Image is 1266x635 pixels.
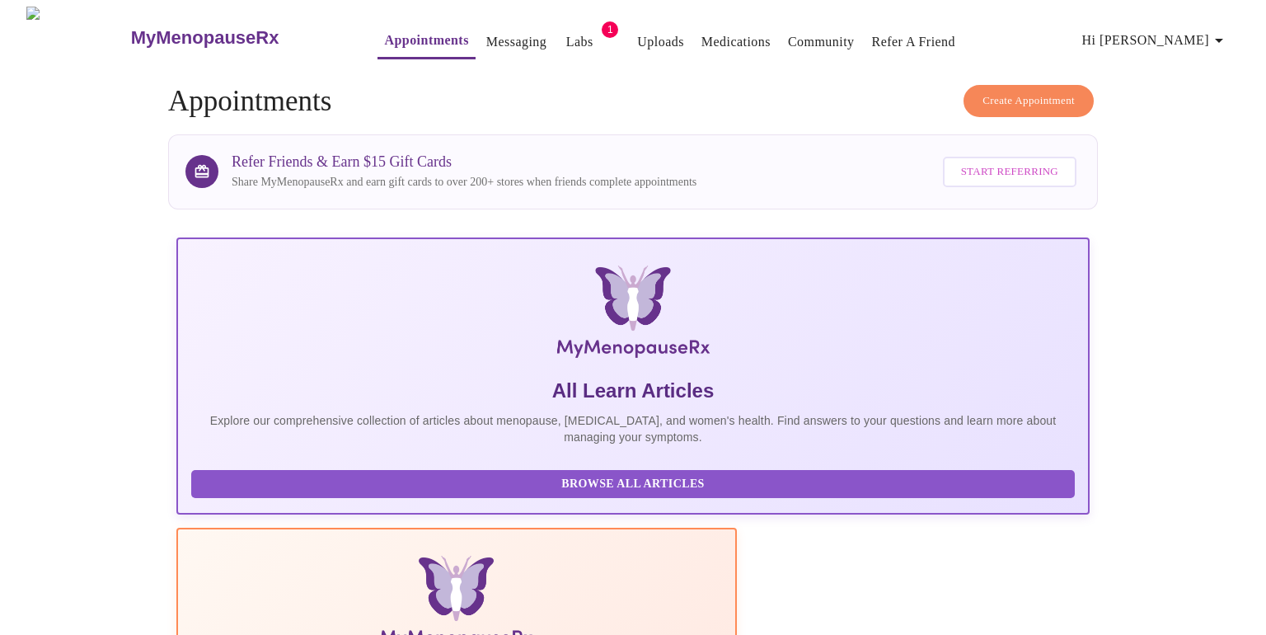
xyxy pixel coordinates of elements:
a: Start Referring [939,148,1081,195]
p: Share MyMenopauseRx and earn gift cards to over 200+ stores when friends complete appointments [232,174,696,190]
span: Start Referring [961,162,1058,181]
button: Appointments [377,24,475,59]
h4: Appointments [168,85,1098,118]
a: Uploads [637,31,684,54]
img: MyMenopauseRx Logo [328,266,937,365]
button: Hi [PERSON_NAME] [1076,24,1236,57]
h3: Refer Friends & Earn $15 Gift Cards [232,153,696,171]
a: MyMenopauseRx [129,9,345,67]
button: Community [781,26,861,59]
img: MyMenopauseRx Logo [26,7,129,68]
a: Refer a Friend [872,31,956,54]
a: Browse All Articles [191,476,1079,490]
button: Labs [553,26,606,59]
span: Hi [PERSON_NAME] [1082,29,1229,52]
p: Explore our comprehensive collection of articles about menopause, [MEDICAL_DATA], and women's hea... [191,412,1075,445]
span: Create Appointment [982,92,1075,111]
button: Medications [695,26,777,59]
a: Labs [566,31,593,54]
h3: MyMenopauseRx [131,27,279,49]
button: Refer a Friend [865,26,963,59]
a: Community [788,31,855,54]
span: Browse All Articles [208,474,1058,495]
a: Messaging [486,31,546,54]
h5: All Learn Articles [191,378,1075,404]
button: Start Referring [943,157,1076,187]
a: Medications [701,31,771,54]
button: Create Appointment [964,85,1094,117]
button: Messaging [480,26,553,59]
button: Browse All Articles [191,470,1075,499]
span: 1 [602,21,618,38]
a: Appointments [384,29,468,52]
button: Uploads [631,26,691,59]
